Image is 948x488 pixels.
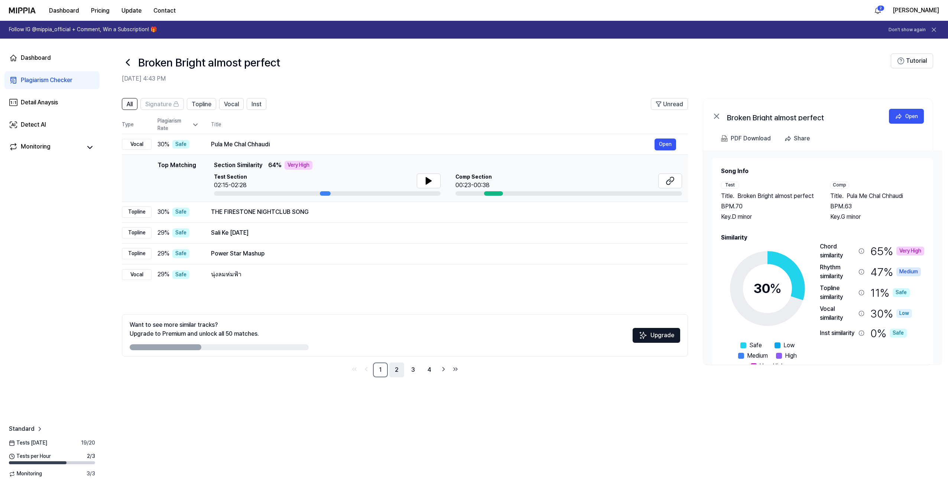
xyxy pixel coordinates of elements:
span: Vocal [224,100,239,109]
div: 0 % [870,325,907,341]
a: Detect AI [4,116,100,134]
th: Type [122,116,152,134]
span: Unread [663,100,683,109]
span: % [770,280,782,296]
span: All [127,100,133,109]
div: Key. D minor [721,212,815,221]
span: 2 / 3 [87,453,95,460]
span: Low [783,341,795,350]
div: 30 % [870,305,912,322]
div: Pula Me Chal Chhaudi [211,140,655,149]
button: Inst [247,98,266,110]
div: 02:15-02:28 [214,181,247,190]
div: 30 [753,279,782,299]
button: All [122,98,137,110]
a: 2 [389,362,404,377]
div: Key. G minor [830,212,925,221]
span: 30 % [158,208,169,217]
a: Go to previous page [361,364,371,374]
button: Open [655,139,676,150]
div: BPM. 63 [830,202,925,211]
a: Update [116,0,147,21]
a: Monitoring [9,142,82,153]
a: Plagiarism Checker [4,71,100,89]
div: Safe [172,208,189,217]
a: Contact [147,3,182,18]
span: 29 % [158,228,169,237]
button: Tutorial [891,53,933,68]
a: Song InfoTestTitle.Broken Bright almost perfectBPM.70Key.D minorCompTitle.Pula Me Chal ChhaudiBPM... [703,150,942,364]
h2: Similarity [721,233,924,242]
img: logo [9,7,36,13]
button: Update [116,3,147,18]
span: Inst [251,100,262,109]
a: Dashboard [4,49,100,67]
div: Test [721,182,739,189]
button: Dashboard [43,3,85,18]
span: 30 % [158,140,169,149]
div: Topline [122,248,152,259]
span: Test Section [214,173,247,181]
button: Signature [140,98,184,110]
img: PDF Download [721,135,728,142]
div: Inst similarity [820,329,856,338]
div: Rhythm similarity [820,263,856,281]
div: Safe [172,140,189,149]
div: 47 % [870,263,921,281]
div: Plagiarism Rate [158,117,199,132]
div: Very High [896,247,924,256]
button: Unread [651,98,688,110]
div: Safe [172,228,189,237]
h1: Broken Bright almost perfect [138,55,280,70]
a: 3 [406,362,421,377]
span: Tests per Hour [9,453,51,460]
div: Safe [172,249,189,258]
span: Broken Bright almost perfect [737,192,814,201]
span: Title . [721,192,734,201]
div: Sali Ke [DATE] [211,228,676,237]
button: Don't show again [889,27,926,33]
div: Share [794,134,810,143]
div: Broken Bright almost perfect [727,112,876,121]
div: Chord similarity [820,242,856,260]
a: Go to next page [438,364,449,374]
div: Safe [890,329,907,338]
a: Standard [9,424,43,433]
a: Open [889,109,924,124]
a: 1 [373,362,388,377]
span: Standard [9,424,35,433]
div: Detect AI [21,120,46,129]
div: Low [896,309,912,318]
span: 19 / 20 [81,439,95,447]
div: PDF Download [731,134,771,143]
button: Vocal [219,98,244,110]
div: Comp [830,182,849,189]
span: 29 % [158,249,169,258]
button: Topline [187,98,216,110]
h2: Song Info [721,167,924,176]
button: Share [781,131,816,146]
div: Vocal similarity [820,305,856,322]
div: THE FIRESTONE NIGHTCLUB SONG [211,208,676,217]
div: BPM. 70 [721,202,815,211]
a: Go to first page [349,364,360,374]
div: 11 % [870,284,910,302]
div: Want to see more similar tracks? Upgrade to Premium and unlock all 50 matches. [130,321,259,338]
nav: pagination [122,362,688,377]
span: Monitoring [9,470,42,478]
span: Safe [749,341,762,350]
button: 알림2 [872,4,884,16]
a: Go to last page [450,364,461,374]
span: 3 / 3 [87,470,95,478]
h1: Follow IG @mippia_official + Comment, Win a Subscription! 🎁 [9,26,157,33]
div: 2 [877,5,884,11]
div: Topline [122,206,152,218]
div: Top Matching [158,161,196,196]
div: Monitoring [21,142,51,153]
span: Very High [760,362,785,371]
div: Medium [896,267,921,276]
span: Section Similarity [214,161,262,170]
span: High [785,351,797,360]
span: Comp Section [455,173,492,181]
